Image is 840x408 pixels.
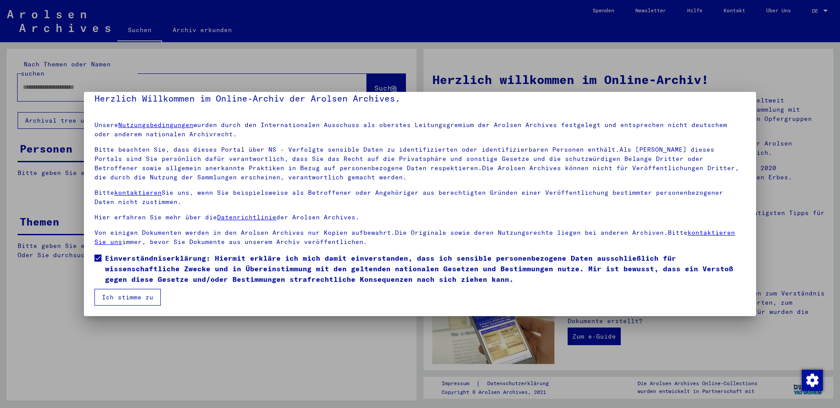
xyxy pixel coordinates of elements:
[94,289,161,306] button: Ich stimme zu
[118,121,193,129] a: Nutzungsbedingungen
[94,145,746,182] p: Bitte beachten Sie, dass dieses Portal über NS - Verfolgte sensible Daten zu identifizierten oder...
[802,370,823,391] img: Zustimmung ändern
[94,120,746,139] p: Unsere wurden durch den Internationalen Ausschuss als oberstes Leitungsgremium der Arolsen Archiv...
[94,229,735,246] a: kontaktieren Sie uns
[94,213,746,222] p: Hier erfahren Sie mehr über die der Arolsen Archives.
[114,189,162,197] a: kontaktieren
[217,213,276,221] a: Datenrichtlinie
[105,253,746,284] span: Einverständniserklärung: Hiermit erkläre ich mich damit einverstanden, dass ich sensible personen...
[94,228,746,247] p: Von einigen Dokumenten werden in den Arolsen Archives nur Kopien aufbewahrt.Die Originale sowie d...
[94,91,746,106] h5: Herzlich Willkommen im Online-Archiv der Arolsen Archives.
[94,188,746,207] p: Bitte Sie uns, wenn Sie beispielsweise als Betroffener oder Angehöriger aus berechtigten Gründen ...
